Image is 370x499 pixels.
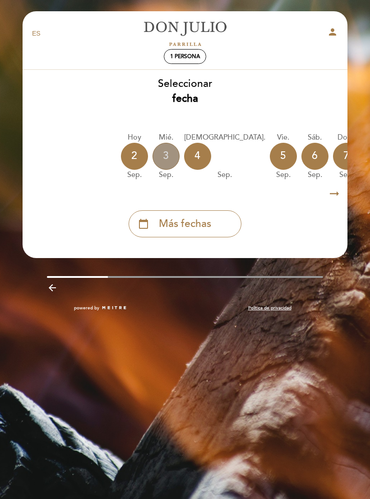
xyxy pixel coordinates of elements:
[170,53,200,60] span: 1 persona
[159,217,211,231] span: Más fechas
[327,27,338,37] i: person
[129,21,241,46] a: [PERSON_NAME]
[184,143,211,170] div: 4
[121,132,148,143] div: Hoy
[172,92,198,105] b: fecha
[153,170,180,180] div: sep.
[248,305,291,311] a: Política de privacidad
[74,305,99,311] span: powered by
[121,143,148,170] div: 2
[47,282,58,293] i: arrow_backward
[301,132,328,143] div: sáb.
[270,132,297,143] div: vie.
[301,143,328,170] div: 6
[270,170,297,180] div: sep.
[333,143,360,170] div: 7
[153,143,180,170] div: 3
[328,184,341,204] i: arrow_right_alt
[327,27,338,40] button: person
[74,305,127,311] a: powered by
[333,170,360,180] div: sep.
[184,170,265,180] div: sep.
[301,170,328,180] div: sep.
[102,306,127,310] img: MEITRE
[184,132,265,143] div: [DEMOGRAPHIC_DATA].
[121,170,148,180] div: sep.
[138,216,149,231] i: calendar_today
[270,143,297,170] div: 5
[333,132,360,143] div: dom.
[22,77,348,106] div: Seleccionar
[153,132,180,143] div: mié.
